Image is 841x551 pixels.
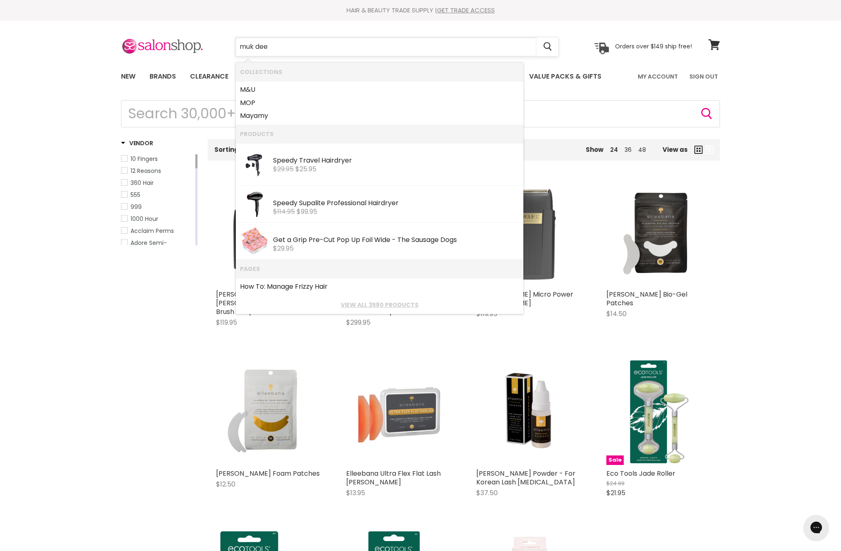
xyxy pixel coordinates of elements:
img: Wahl Micro Power Shaver [476,180,582,286]
button: Search [537,37,558,56]
img: Elleebana ElleeLuxe Foam Patches [216,359,321,465]
li: Products: Speedy Supalite Professional Hairdryer [236,186,523,223]
a: 360 Hair [121,178,194,187]
img: Elleebana ElleePure Bio-Gel Patches [606,180,712,286]
s: $114.95 [273,207,295,216]
a: Mayamy [240,109,519,122]
a: Brands [143,68,182,85]
span: $37.50 [476,488,498,498]
a: Clearance [184,68,235,85]
img: SPT001_200x.jpg [243,147,266,182]
form: Product [121,100,720,127]
a: Eco Tools Jade RollerSale [606,359,712,465]
a: MOP [240,96,519,110]
a: Sign Out [684,68,723,85]
span: $14.50 [606,309,627,319]
span: Adore Semi-Permanent Hair Color [131,239,192,256]
a: 10 Fingers [121,154,194,163]
span: $21.95 [606,488,625,498]
a: [PERSON_NAME] Foam Patches [216,469,320,478]
span: $13.95 [346,488,365,498]
li: Pages [236,259,523,278]
iframe: Gorgias live chat messenger [800,512,833,543]
div: Speedy Supalite Professional Hairdryer [273,199,519,208]
li: Products: Speedy Travel Hairdryer [236,143,523,186]
li: Collections [236,62,523,81]
span: $12.50 [216,479,235,489]
img: Elleebana ElleeMix Powder - For Korean Lash Lift Technique [476,359,582,465]
div: HAIR & BEAUTY TRADE SUPPLY | [111,6,730,14]
a: Acclaim Perms [121,226,194,235]
p: Orders over $149 ship free! [615,43,692,50]
span: View as [663,146,688,153]
img: Wahl Micro Power Shaver + Razor + Fade Brush - September Promo! [216,180,321,286]
span: $299.95 [346,318,371,327]
li: Collections: Mayamy [236,109,523,125]
li: Products [236,125,523,143]
nav: Main [111,65,730,89]
span: $25.95 [295,164,316,174]
form: Product [235,37,559,57]
span: $24.99 [606,479,625,487]
div: Speedy Travel Hairdryer [273,157,519,165]
span: $29.95 [273,244,294,253]
a: 36 [625,146,632,154]
span: $99.95 [297,207,317,216]
a: Adore Semi-Permanent Hair Color [121,238,194,256]
li: Products: Get a Grip Pre-Cut Pop Up Foil Wide - The Sausage Dogs [236,223,523,259]
input: Search [235,37,537,56]
li: View All [236,295,523,314]
img: Eco Tools Jade Roller [606,359,712,465]
a: Elleebana Ultra Flex Flat Lash [PERSON_NAME] [346,469,441,487]
span: 10 Fingers [131,155,158,163]
span: 12 Reasons [131,167,161,175]
a: 12 Reasons [121,166,194,175]
a: My Account [633,68,683,85]
img: GG01_200x.jpg [240,227,269,256]
a: 1000 Hour [121,214,194,223]
a: 24 [610,146,618,154]
span: 555 [131,191,140,199]
span: Show [586,145,603,154]
a: M&U [240,83,519,96]
div: Get a Grip Pre-Cut Pop Up Foil Wide - The Sausage Dogs [273,236,519,245]
li: Collections: M&U [236,81,523,96]
a: GET TRADE ACCESS [437,6,495,14]
img: Elleebana Ultra Flex Flat Lash Shields [346,359,451,465]
span: $119.95 [216,318,237,327]
a: Value Packs & Gifts [523,68,608,85]
a: [PERSON_NAME] Micro Power [PERSON_NAME] [476,290,573,308]
span: 999 [131,203,142,211]
a: 999 [121,202,194,211]
s: $29.95 [273,164,294,174]
a: Eco Tools Jade Roller [606,469,675,478]
img: SP4000BL_9696e14e-c360-4ff8-b0ed-d20252c0bf3b_200x.jpg [240,190,269,219]
span: Acclaim Perms [131,227,174,235]
span: 1000 Hour [131,215,158,223]
li: Pages: How To: Manage Frizzy Hair [236,278,523,295]
a: 555 [121,190,194,199]
ul: Main menu [115,65,620,89]
a: [PERSON_NAME] Bio-Gel Patches [606,290,687,308]
span: Sale [606,455,624,465]
a: [PERSON_NAME] Powder - For Korean Lash [MEDICAL_DATA] [476,469,575,487]
a: View all 3580 products [240,302,519,308]
a: New [115,68,142,85]
span: 360 Hair [131,179,154,187]
h3: Vendor [121,139,153,147]
label: Sorting [214,146,239,153]
input: Search [121,100,720,127]
a: [PERSON_NAME] Micro Power [PERSON_NAME] + Razor + Fade Brush - September Promo! [216,290,321,316]
button: Search [700,107,713,120]
a: 48 [638,146,646,154]
li: Collections: MOP [236,96,523,110]
a: How To: Manage Frizzy Hair [240,280,519,293]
